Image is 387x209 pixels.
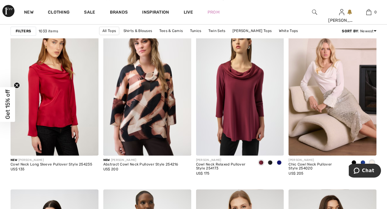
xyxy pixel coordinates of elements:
[11,158,17,162] span: New
[289,162,345,171] div: Chic Cowl Neck Pullover Style 254020
[275,158,284,168] div: Royal Sapphire 163
[103,23,191,156] img: Abstract Cowl Neck Pullover Style 254216. Black/Brown
[11,158,92,162] div: [PERSON_NAME]
[103,158,110,162] span: New
[84,10,95,16] a: Sale
[156,27,186,35] a: Tees & Camis
[289,171,303,175] span: US$ 205
[120,27,155,35] a: Shirts & Blouses
[4,90,11,119] span: Get 15% off
[358,158,367,168] div: Royal Sapphire 163
[190,35,236,43] a: [PERSON_NAME] Tops
[196,23,284,156] img: Cowl Neck Relaxed Pullover Style 254173. Black
[11,162,92,167] div: Cowl Neck Long Sleeve Pullover Style 254235
[196,162,252,171] div: Cowl Neck Relaxed Pullover Style 254173
[355,8,382,16] a: 0
[366,8,371,16] img: My Bag
[312,8,317,16] img: search the website
[184,9,193,15] a: Live
[48,10,70,16] a: Clothing
[349,158,358,168] div: Black
[342,29,358,33] strong: Sort By
[374,9,377,15] span: 0
[11,167,24,171] span: US$ 135
[103,167,118,171] span: US$ 200
[103,162,178,167] div: Abstract Cowl Neck Pullover Style 254216
[208,9,220,15] a: Prom
[328,17,355,24] div: [PERSON_NAME]
[349,164,381,179] iframe: Opens a widget where you can chat to one of our agents
[339,8,344,16] img: My Info
[339,9,344,15] a: Sign In
[103,158,178,162] div: [PERSON_NAME]
[99,27,119,35] a: All Tops
[196,158,252,162] div: [PERSON_NAME]
[187,27,204,35] a: Tunics
[289,158,345,162] div: [PERSON_NAME]
[24,10,33,16] a: New
[257,158,266,168] div: Merlot
[11,23,98,156] img: Cowl Neck Long Sleeve Pullover Style 254235. Wine
[14,82,20,88] button: Close teaser
[276,27,301,35] a: White Tops
[205,27,229,35] a: Twin Sets
[367,158,376,168] div: Winter White
[142,10,169,16] span: Inspiration
[2,5,14,17] img: 1ère Avenue
[266,158,275,168] div: Black
[289,23,376,156] img: Chic Cowl Neck Pullover Style 254020. Black
[16,28,31,34] strong: Filters
[164,35,189,43] a: Black Tops
[39,28,58,34] span: 1033 items
[342,28,376,34] div: : Newest
[110,10,128,16] a: Brands
[229,27,275,35] a: [PERSON_NAME] Tops
[196,171,210,175] span: US$ 175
